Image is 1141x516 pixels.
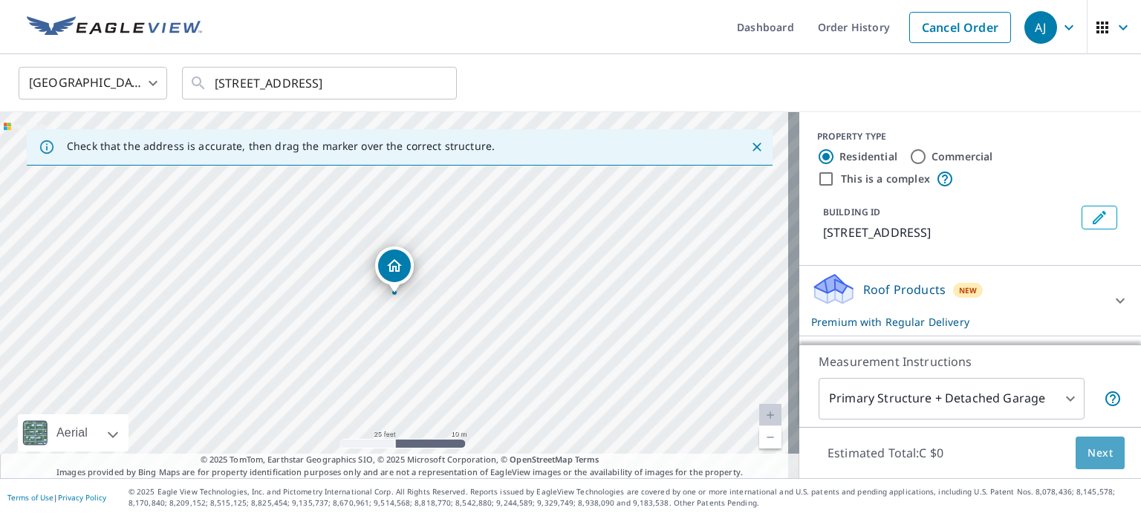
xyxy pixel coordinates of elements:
div: Aerial [18,414,129,451]
div: AJ [1024,11,1057,44]
label: Residential [839,149,897,164]
span: © 2025 TomTom, Earthstar Geographics SIO, © 2025 Microsoft Corporation, © [201,454,599,466]
div: Aerial [52,414,92,451]
button: Next [1076,437,1125,470]
p: [STREET_ADDRESS] [823,223,1076,241]
div: PROPERTY TYPE [817,130,1123,143]
span: Your report will include the primary structure and a detached garage if one exists. [1104,390,1122,408]
div: [GEOGRAPHIC_DATA] [19,62,167,104]
img: EV Logo [27,16,202,39]
span: Next [1088,444,1113,463]
p: Roof Products [863,281,946,298]
label: This is a complex [841,172,930,186]
a: Terms of Use [7,492,53,503]
div: Dropped pin, building 1, Residential property, 34 BLOMIDON VIEW DR KINGS NS B0P1T0 [375,246,414,293]
a: Terms [575,454,599,465]
a: Cancel Order [909,12,1011,43]
a: Current Level 20, Zoom Out [759,426,781,448]
a: Current Level 20, Zoom In Disabled [759,404,781,426]
p: © 2025 Eagle View Technologies, Inc. and Pictometry International Corp. All Rights Reserved. Repo... [129,486,1134,509]
p: BUILDING ID [823,206,880,218]
button: Close [747,137,767,157]
a: OpenStreetMap [510,454,572,465]
span: New [959,284,978,296]
p: Premium with Regular Delivery [811,314,1102,330]
label: Commercial [932,149,993,164]
p: Estimated Total: C $0 [816,437,955,469]
button: Edit building 1 [1082,206,1117,229]
input: Search by address or latitude-longitude [215,62,426,104]
div: Primary Structure + Detached Garage [819,378,1085,419]
p: | [7,493,106,502]
p: Measurement Instructions [819,353,1122,370]
div: Roof ProductsNewPremium with Regular Delivery [811,272,1129,330]
p: Check that the address is accurate, then drag the marker over the correct structure. [67,140,495,153]
a: Privacy Policy [58,492,106,503]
